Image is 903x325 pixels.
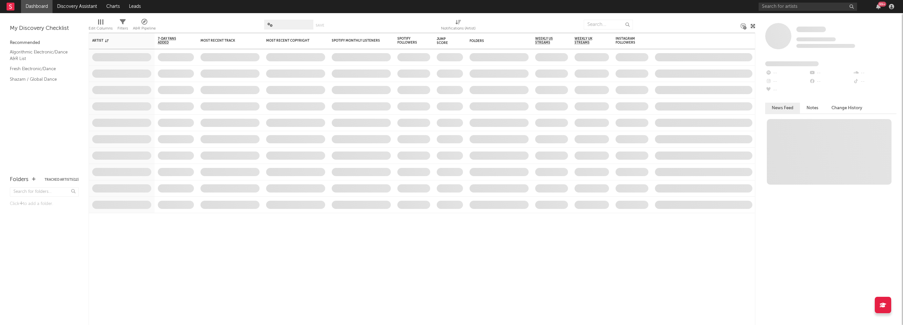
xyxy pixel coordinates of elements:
div: Click to add a folder. [10,200,79,208]
div: Jump Score [437,37,453,45]
div: A&R Pipeline [133,25,156,32]
a: Some Artist [796,26,826,33]
div: A&R Pipeline [133,16,156,35]
div: Artist [92,39,141,43]
div: Edit Columns [89,16,113,35]
button: Tracked Artists(12) [45,178,79,181]
div: Filters [117,16,128,35]
button: Notes [800,103,825,113]
div: 99 + [878,2,886,7]
div: Folders [470,39,519,43]
div: -- [853,69,896,77]
button: Change History [825,103,869,113]
div: -- [765,86,809,94]
span: 7-Day Fans Added [158,37,184,45]
span: Some Artist [796,27,826,32]
div: Spotify Followers [397,37,420,45]
button: 99+ [876,4,881,9]
div: -- [765,69,809,77]
div: Filters [117,25,128,32]
div: Edit Columns [89,25,113,32]
div: Instagram Followers [616,37,639,45]
a: Algorithmic Electronic/Dance A&R List [10,49,72,62]
button: Save [316,24,324,27]
div: My Discovery Checklist [10,25,79,32]
input: Search... [584,20,633,30]
div: Most Recent Copyright [266,39,315,43]
a: Shazam / Global Dance [10,76,72,83]
div: Notifications (Artist) [441,25,475,32]
span: Tracking Since: [DATE] [796,37,836,41]
div: Spotify Monthly Listeners [332,39,381,43]
a: Fresh Electronic/Dance [10,65,72,72]
input: Search for folders... [10,187,79,197]
span: Fans Added by Platform [765,61,819,66]
div: -- [809,77,852,86]
div: Most Recent Track [200,39,250,43]
button: News Feed [765,103,800,113]
div: Notifications (Artist) [441,16,475,35]
div: Recommended [10,39,79,47]
span: Weekly US Streams [535,37,558,45]
div: -- [765,77,809,86]
input: Search for artists [759,3,857,11]
span: 0 fans last week [796,44,855,48]
div: -- [853,77,896,86]
div: -- [809,69,852,77]
span: Weekly UK Streams [575,37,599,45]
div: Folders [10,176,29,184]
